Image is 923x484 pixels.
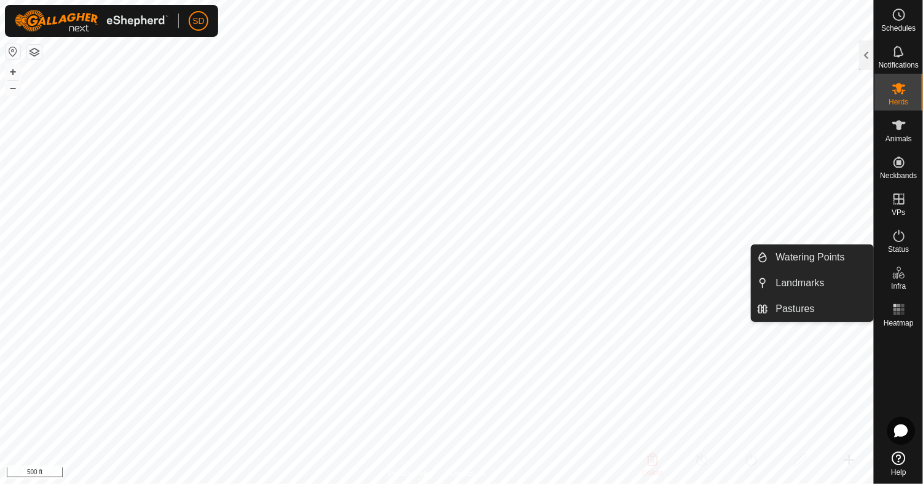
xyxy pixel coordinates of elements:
[752,245,873,270] li: Watering Points
[27,45,42,60] button: Map Layers
[769,271,874,295] a: Landmarks
[776,250,845,265] span: Watering Points
[6,44,20,59] button: Reset Map
[776,302,815,316] span: Pastures
[449,468,485,479] a: Contact Us
[888,246,909,253] span: Status
[6,80,20,95] button: –
[752,297,873,321] li: Pastures
[776,276,825,291] span: Landmarks
[769,245,874,270] a: Watering Points
[192,15,204,28] span: SD
[886,135,912,142] span: Animals
[874,447,923,481] a: Help
[884,319,914,327] span: Heatmap
[15,10,168,32] img: Gallagher Logo
[891,283,906,290] span: Infra
[892,209,905,216] span: VPs
[6,64,20,79] button: +
[769,297,874,321] a: Pastures
[881,25,916,32] span: Schedules
[891,469,906,476] span: Help
[879,61,919,69] span: Notifications
[388,468,434,479] a: Privacy Policy
[752,271,873,295] li: Landmarks
[889,98,908,106] span: Herds
[880,172,917,179] span: Neckbands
